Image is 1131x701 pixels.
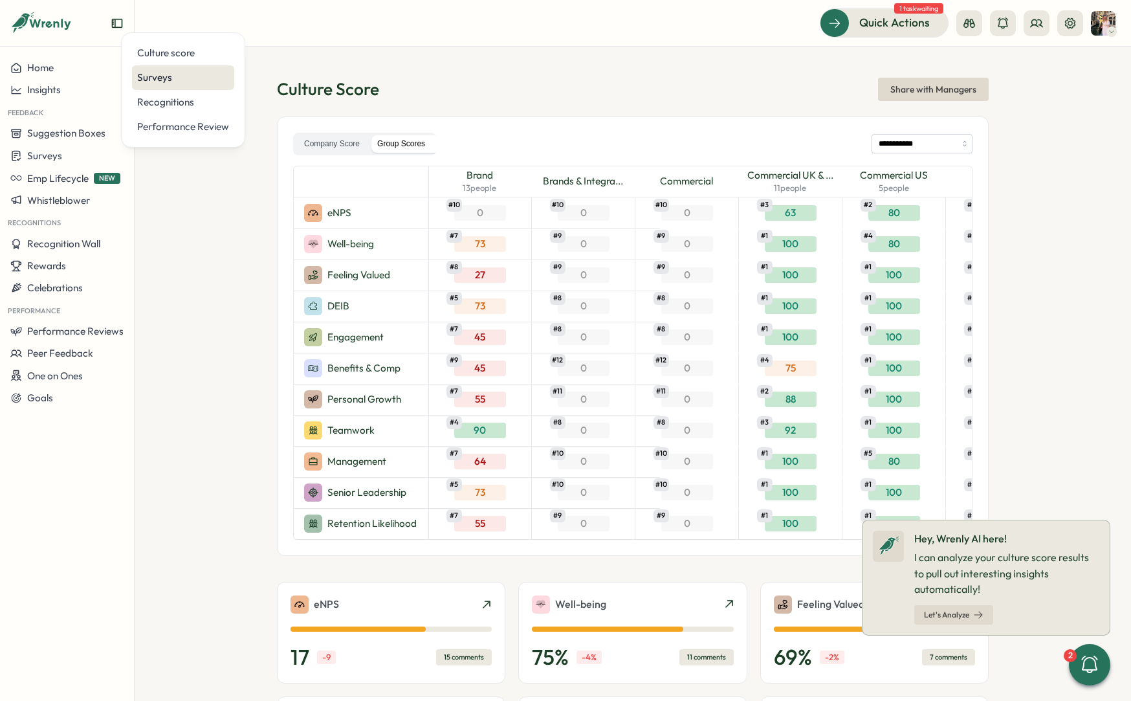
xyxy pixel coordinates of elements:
[894,3,943,14] span: 1 task waiting
[860,168,928,183] span: Commercial US
[661,329,713,345] div: 0
[550,354,565,367] span: # 12
[914,531,1099,547] p: Hey, Wrenly AI here!
[558,205,609,221] div: 0
[550,416,565,429] span: # 8
[972,392,1024,407] div: 86
[868,205,920,221] div: 80
[137,71,229,85] div: Surveys
[661,392,713,407] div: 0
[964,323,980,336] span: # 4
[661,454,713,469] div: 0
[27,392,53,404] span: Goals
[757,292,773,305] span: # 1
[653,199,669,212] span: # 10
[454,454,506,469] div: 64
[861,416,876,429] span: # 1
[454,236,506,252] div: 73
[757,509,773,522] span: # 1
[868,267,920,283] div: 100
[820,651,844,665] p: -2 %
[653,354,669,367] span: # 12
[532,645,569,671] p: 75 %
[446,447,462,460] span: # 7
[765,392,817,407] div: 88
[653,416,669,429] span: # 8
[550,385,565,398] span: # 11
[878,78,989,101] button: Share with Managers
[914,550,1099,597] p: I can analyze your culture score results to pull out interesting insights automatically!
[757,385,773,398] span: # 2
[679,649,734,665] div: 11 comments
[964,478,980,491] span: # 6
[661,236,713,252] div: 0
[327,330,384,344] p: Engagement
[972,423,1024,438] div: 92
[446,416,462,429] span: # 4
[137,120,229,134] div: Performance Review
[446,199,462,212] span: # 10
[550,447,565,460] span: # 10
[27,325,124,337] span: Performance Reviews
[922,649,975,665] div: 7 comments
[661,205,713,221] div: 0
[454,298,506,314] div: 73
[1069,644,1110,685] button: 2
[277,78,379,100] h1: Culture Score
[868,392,920,407] div: 100
[964,447,980,460] span: # 6
[972,329,1024,345] div: 76
[868,454,920,469] div: 80
[277,582,505,684] a: eNPS17-915 comments
[558,516,609,531] div: 0
[972,454,1024,469] div: 79
[550,509,565,522] span: # 9
[861,447,876,460] span: # 5
[327,206,351,220] p: eNPS
[1091,11,1115,36] img: Hannah Saunders
[27,172,89,184] span: Emp Lifecycle
[757,261,773,274] span: # 1
[550,261,565,274] span: # 9
[868,329,920,345] div: 100
[454,329,506,345] div: 45
[861,509,876,522] span: # 1
[747,168,833,183] span: Commercial UK & ...
[327,517,417,531] p: Retention Likelihood
[550,199,565,212] span: # 10
[27,370,83,382] span: One on Ones
[757,199,773,212] span: # 3
[774,645,812,671] p: 69 %
[660,174,713,188] span: Commercial
[765,267,817,283] div: 100
[27,260,66,272] span: Rewards
[964,416,980,429] span: # 3
[757,416,773,429] span: # 3
[972,168,1023,183] span: Engineering
[765,454,817,469] div: 100
[765,361,817,376] div: 75
[558,298,609,314] div: 0
[27,194,90,206] span: Whistleblower
[868,516,920,531] div: 100
[327,423,375,438] p: Teamwork
[653,230,669,243] span: # 9
[924,611,969,619] span: Let's Analyze
[964,199,980,212] span: # 7
[543,174,623,188] span: Brands & Integra...
[558,329,609,345] div: 0
[661,516,713,531] div: 0
[653,478,669,491] span: # 10
[327,361,401,375] p: Benefits & Comp
[1064,649,1077,662] div: 2
[317,651,336,665] p: -9
[765,298,817,314] div: 100
[463,183,496,194] span: 13 people
[914,605,993,625] button: Let's Analyze
[757,478,773,491] span: # 1
[757,230,773,243] span: # 1
[861,354,876,367] span: # 1
[797,596,864,612] p: Feeling Valued
[518,582,747,684] a: Well-being75%-4%11 comments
